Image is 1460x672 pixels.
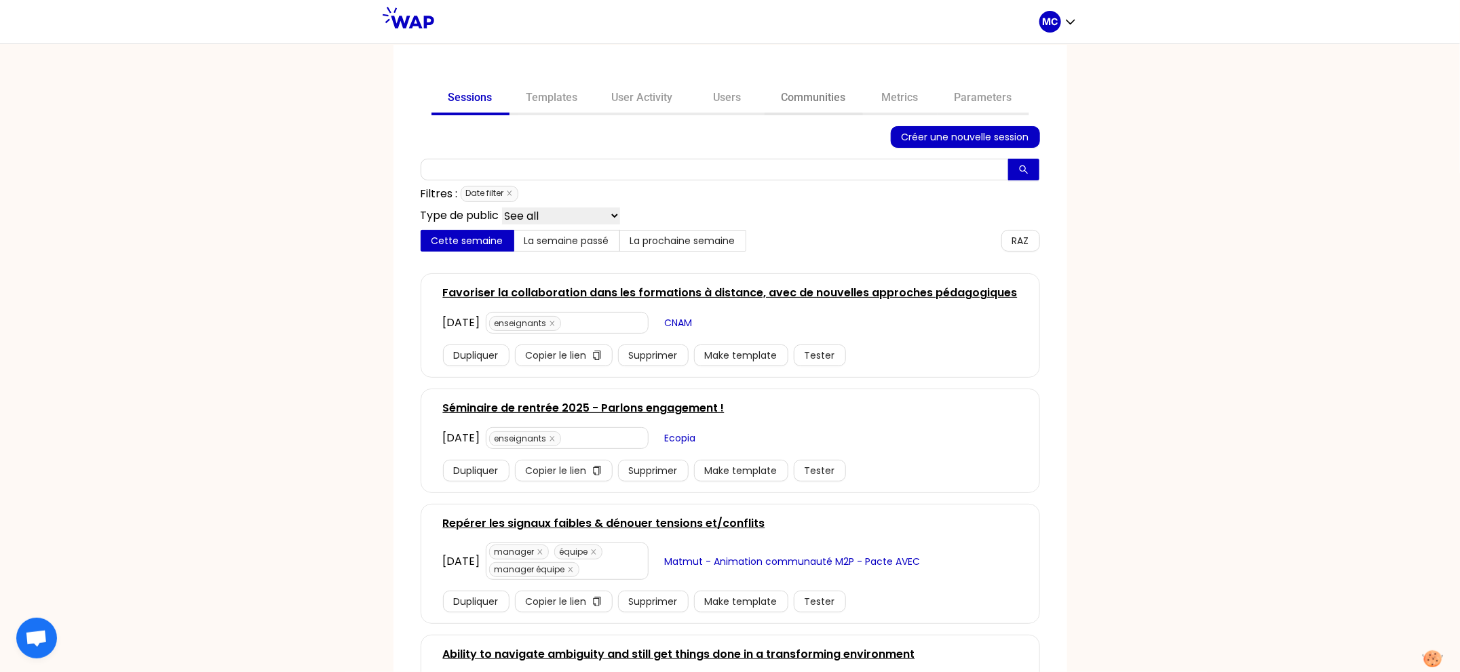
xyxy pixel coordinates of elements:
[567,566,574,573] span: close
[443,430,480,446] div: [DATE]
[1012,233,1029,248] span: RAZ
[629,463,678,478] span: Supprimer
[592,597,602,608] span: copy
[1008,159,1039,180] button: search
[595,83,690,115] a: User Activity
[421,207,499,224] p: Type de public
[515,591,613,612] button: Copier le liencopy
[421,186,458,202] p: Filtres :
[891,126,1040,148] button: Créer une nouvelle session
[1001,230,1040,252] button: RAZ
[510,83,595,115] a: Templates
[694,591,788,612] button: Make template
[794,460,846,481] button: Tester
[902,130,1029,144] span: Créer une nouvelle session
[554,545,602,559] span: équipe
[654,551,931,572] button: Matmut - Animation communauté M2P - Pacte AVEC
[443,315,480,331] div: [DATE]
[805,594,835,609] span: Tester
[461,186,518,202] span: Date filter
[454,348,499,363] span: Dupliquer
[489,431,561,446] span: enseignants
[431,234,503,248] span: Cette semaine
[618,460,689,481] button: Supprimer
[705,594,777,609] span: Make template
[629,594,678,609] span: Supprimer
[863,83,938,115] a: Metrics
[618,344,689,366] button: Supprimer
[549,320,556,327] span: close
[654,312,704,334] button: CNAM
[1019,165,1029,176] span: search
[592,466,602,477] span: copy
[694,344,788,366] button: Make template
[694,460,788,481] button: Make template
[705,348,777,363] span: Make template
[443,400,725,416] a: Séminaire de rentrée 2025 - Parlons engagement !
[443,344,510,366] button: Dupliquer
[489,562,579,577] span: manager équipe
[489,545,549,559] span: manager
[537,549,543,555] span: close
[443,553,480,570] div: [DATE]
[805,463,835,478] span: Tester
[431,83,510,115] a: Sessions
[794,344,846,366] button: Tester
[443,646,915,663] a: Ability to navigate ambiguity and still get things done in a transforming environment
[629,348,678,363] span: Supprimer
[630,234,735,248] span: La prochaine semaine
[524,234,609,248] span: La semaine passé
[443,285,1018,301] a: Favoriser la collaboration dans les formations à distance, avec de nouvelles approches pédagogiques
[705,463,777,478] span: Make template
[794,591,846,612] button: Tester
[665,431,696,446] span: Ecopia
[443,515,765,532] a: Repérer les signaux faibles & dénouer tensions et/conflits
[654,427,707,449] button: Ecopia
[489,316,561,331] span: enseignants
[590,549,597,555] span: close
[454,463,499,478] span: Dupliquer
[454,594,499,609] span: Dupliquer
[765,83,863,115] a: Communities
[515,460,613,481] button: Copier le liencopy
[515,344,613,366] button: Copier le liencopy
[938,83,1029,115] a: Parameters
[526,348,587,363] span: Copier le lien
[690,83,765,115] a: Users
[526,463,587,478] span: Copier le lien
[1043,15,1058,28] p: MC
[592,351,602,361] span: copy
[665,315,693,330] span: CNAM
[526,594,587,609] span: Copier le lien
[549,435,556,442] span: close
[16,618,57,658] div: Ouvrir le chat
[805,348,835,363] span: Tester
[443,460,510,481] button: Dupliquer
[1039,11,1077,33] button: MC
[665,554,921,569] span: Matmut - Animation communauté M2P - Pacte AVEC
[443,591,510,612] button: Dupliquer
[618,591,689,612] button: Supprimer
[506,190,513,197] span: close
